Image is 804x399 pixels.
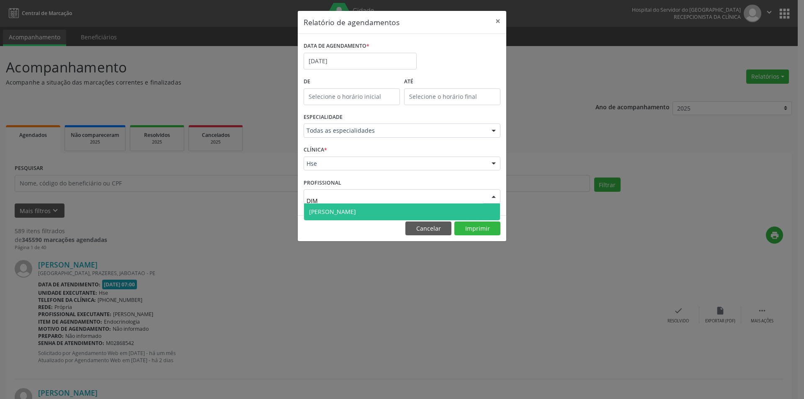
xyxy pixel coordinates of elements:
h5: Relatório de agendamentos [304,17,399,28]
input: Selecione o horário final [404,88,500,105]
label: De [304,75,400,88]
label: CLÍNICA [304,144,327,157]
span: Hse [307,160,483,168]
label: ESPECIALIDADE [304,111,343,124]
label: ATÉ [404,75,500,88]
label: PROFISSIONAL [304,176,341,189]
input: Selecione uma data ou intervalo [304,53,417,70]
input: Selecione um profissional [307,192,483,209]
button: Cancelar [405,221,451,236]
input: Selecione o horário inicial [304,88,400,105]
button: Imprimir [454,221,500,236]
span: [PERSON_NAME] [309,208,356,216]
label: DATA DE AGENDAMENTO [304,40,369,53]
button: Close [490,11,506,31]
span: Todas as especialidades [307,126,483,135]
